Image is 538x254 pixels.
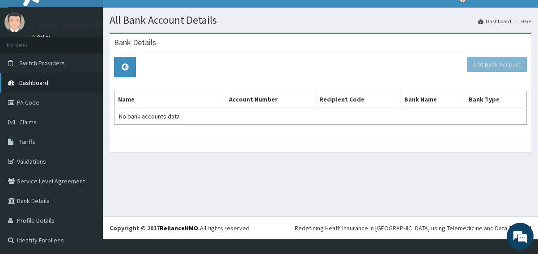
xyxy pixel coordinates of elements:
[114,38,156,47] h3: Bank Details
[110,224,200,232] strong: Copyright © 2017 .
[19,79,48,87] span: Dashboard
[31,21,109,30] p: E-CLINIC LABORATORY
[160,224,198,232] a: RelianceHMO
[316,91,400,108] th: Recipient Code
[512,17,531,25] li: Here
[467,57,527,72] button: Add Bank Account
[225,91,315,108] th: Account Number
[295,224,531,233] div: Redefining Heath Insurance in [GEOGRAPHIC_DATA] using Telemedicine and Data Science!
[400,91,465,108] th: Bank Name
[19,59,65,67] span: Switch Providers
[4,12,25,32] img: User Image
[465,91,526,108] th: Bank Type
[110,14,531,26] h1: All Bank Account Details
[478,17,511,25] a: Dashboard
[103,216,538,239] footer: All rights reserved.
[19,138,35,146] span: Tariffs
[119,112,180,120] span: No bank accounts data
[114,91,225,108] th: Name
[31,34,53,40] a: Online
[19,118,37,126] span: Claims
